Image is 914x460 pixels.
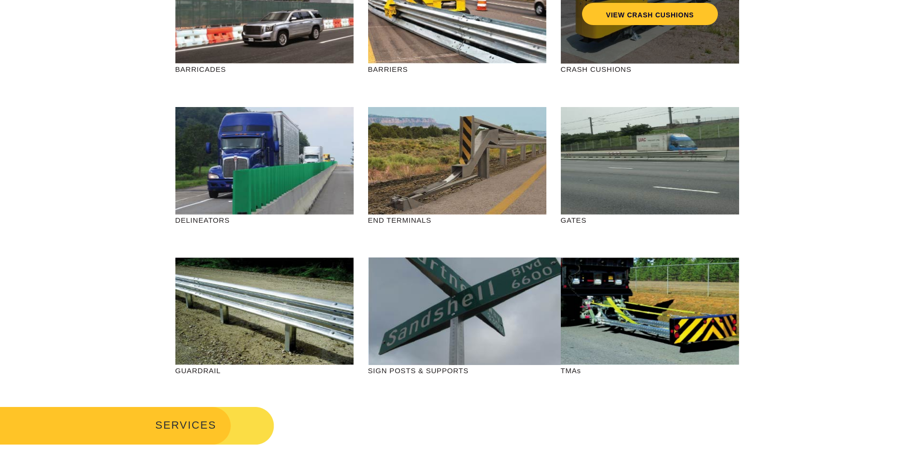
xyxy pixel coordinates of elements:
[561,215,739,226] p: GATES
[582,3,717,25] a: VIEW CRASH CUSHIONS
[368,64,546,75] p: BARRIERS
[368,365,546,376] p: SIGN POSTS & SUPPORTS
[175,365,354,376] p: GUARDRAIL
[175,215,354,226] p: DELINEATORS
[561,365,739,376] p: TMAs
[368,215,546,226] p: END TERMINALS
[175,64,354,75] p: BARRICADES
[561,64,739,75] p: CRASH CUSHIONS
